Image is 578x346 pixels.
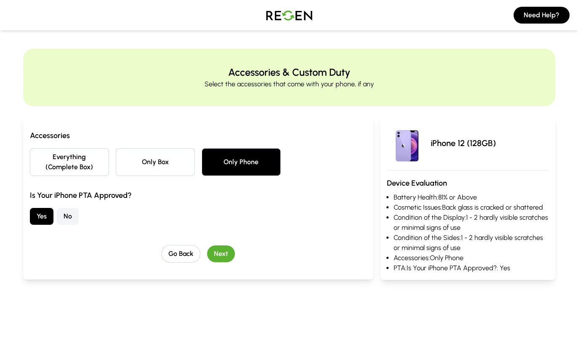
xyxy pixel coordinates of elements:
[202,148,281,176] button: Only Phone
[260,3,319,27] img: Logo
[57,208,79,225] button: No
[30,208,53,225] button: Yes
[394,233,549,253] li: Condition of the Sides: 1 - 2 hardly visible scratches or minimal signs of use
[394,192,549,202] li: Battery Health: 81% or Above
[394,263,549,273] li: PTA: Is Your iPhone PTA Approved?: Yes
[387,123,427,163] img: iPhone 12
[387,177,549,189] h3: Device Evaluation
[394,253,549,263] li: Accessories: Only Phone
[30,189,367,201] h3: Is Your iPhone PTA Approved?
[394,213,549,233] li: Condition of the Display: 1 - 2 hardly visible scratches or minimal signs of use
[431,137,496,149] p: iPhone 12 (128GB)
[205,79,374,89] p: Select the accessories that come with your phone, if any
[116,148,195,176] button: Only Box
[228,66,350,79] h2: Accessories & Custom Duty
[394,202,549,213] li: Cosmetic Issues: Back glass is cracked or shattered
[161,245,200,263] button: Go Back
[207,245,235,262] button: Next
[30,148,109,176] button: Everything (Complete Box)
[30,130,367,141] h3: Accessories
[514,7,570,24] button: Need Help?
